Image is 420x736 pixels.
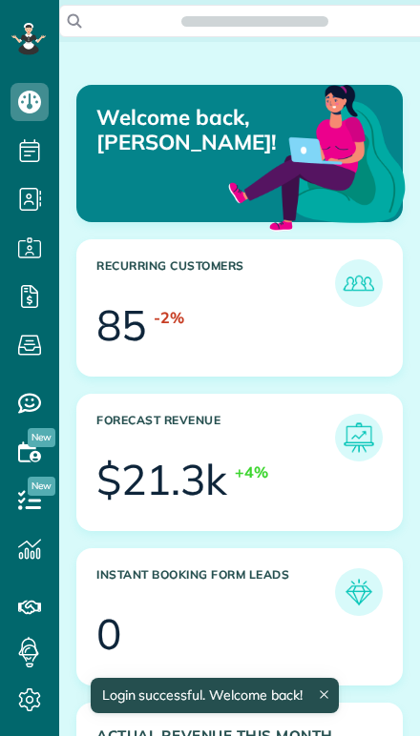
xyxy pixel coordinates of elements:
div: +4% [235,461,268,483]
img: icon_recurring_customers-cf858462ba22bcd05b5a5880d41d6543d210077de5bb9ebc9590e49fd87d84ed.png [340,264,378,302]
h3: Forecast Revenue [96,414,335,461]
div: 0 [96,613,121,655]
span: New [28,477,55,496]
img: icon_forecast_revenue-8c13a41c7ed35a8dcfafea3cbb826a0462acb37728057bba2d056411b612bbbe.png [340,419,378,457]
div: $21.3k [96,459,227,501]
span: New [28,428,55,447]
span: Search ZenMaid… [200,11,308,31]
h3: Recurring Customers [96,259,335,307]
img: dashboard_welcome-42a62b7d889689a78055ac9021e634bf52bae3f8056760290aed330b23ab8690.png [224,63,409,248]
img: icon_form_leads-04211a6a04a5b2264e4ee56bc0799ec3eb69b7e499cbb523a139df1d13a81ae0.png [340,573,378,611]
div: Login successful. Welcome back! [90,678,338,713]
div: -2% [154,307,184,329]
h3: Instant Booking Form Leads [96,568,335,616]
div: 85 [96,304,146,346]
p: Welcome back, [PERSON_NAME]! [96,105,297,155]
